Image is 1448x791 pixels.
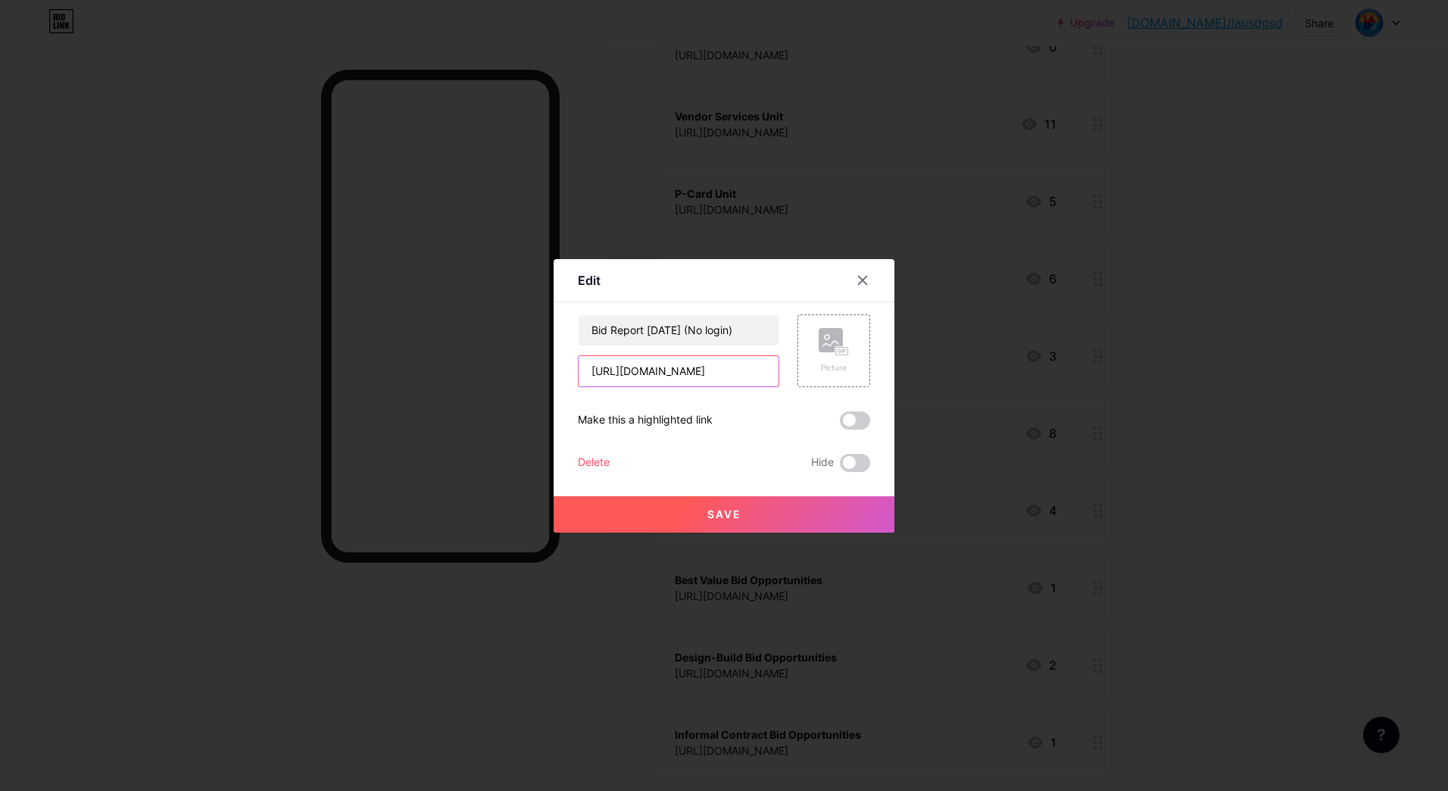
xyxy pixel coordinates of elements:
div: Picture [819,362,849,374]
div: Make this a highlighted link [578,411,713,430]
input: URL [579,356,779,386]
div: Delete [578,454,610,472]
span: Hide [811,454,834,472]
span: Save [707,508,741,521]
div: Edit [578,271,601,289]
button: Save [554,496,894,533]
input: Title [579,315,779,345]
